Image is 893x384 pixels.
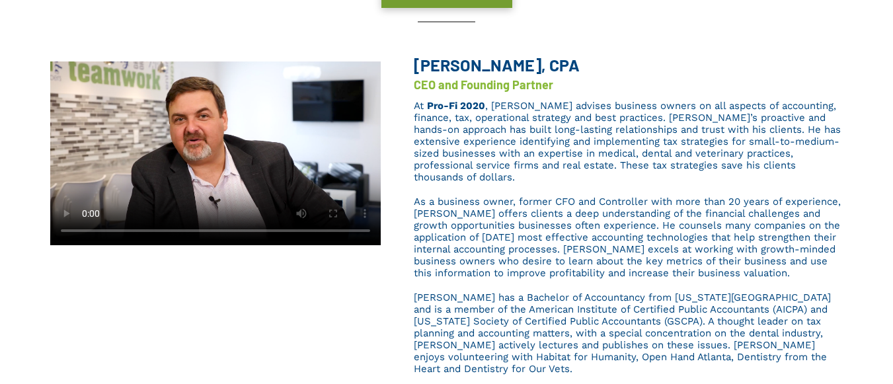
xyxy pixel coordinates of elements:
[414,77,553,92] font: CEO and Founding Partner
[414,291,831,375] span: [PERSON_NAME] has a Bachelor of Accountancy from [US_STATE][GEOGRAPHIC_DATA] and is a member of t...
[414,55,580,75] span: [PERSON_NAME], CPA
[427,100,485,112] a: Pro-Fi 2020
[414,100,424,112] span: At
[414,100,841,183] span: , [PERSON_NAME] advises business owners on all aspects of accounting, finance, tax, operational s...
[414,196,841,279] span: As a business owner, former CFO and Controller with more than 20 years of experience, [PERSON_NAM...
